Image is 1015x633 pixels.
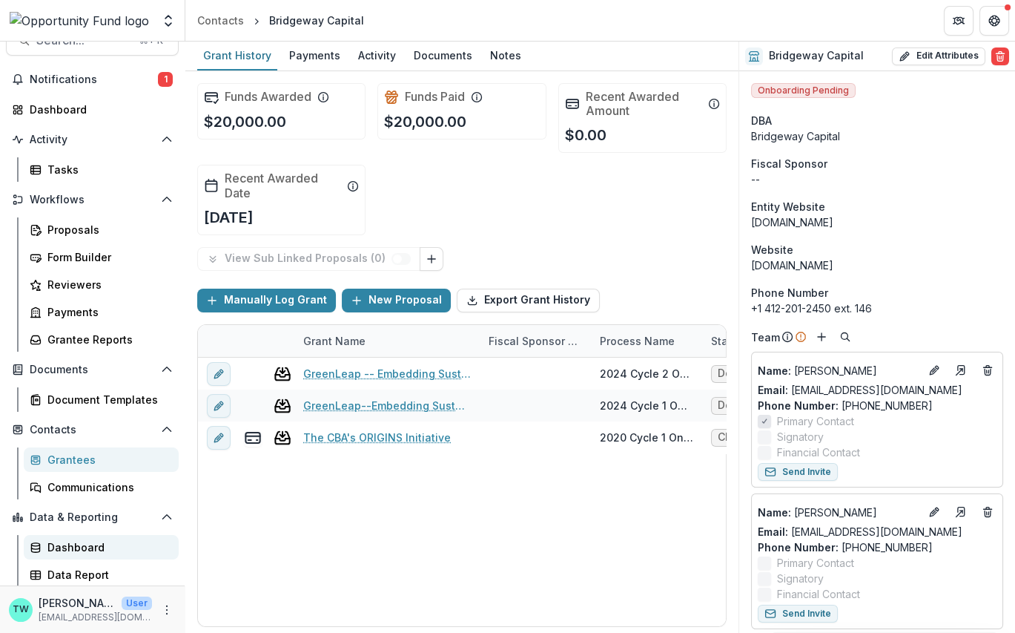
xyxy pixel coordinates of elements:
[718,367,755,380] span: Denied
[30,194,155,206] span: Workflows
[758,398,996,413] p: [PHONE_NUMBER]
[758,505,919,520] p: [PERSON_NAME]
[352,42,402,70] a: Activity
[191,10,250,31] a: Contacts
[600,430,693,445] div: 2020 Cycle 1 Online
[30,134,155,146] span: Activity
[408,42,478,70] a: Documents
[758,463,838,481] button: Send Invite
[47,567,167,583] div: Data Report
[158,6,179,36] button: Open entity switcher
[718,431,754,444] span: Closed
[586,90,702,118] h2: Recent Awarded Amount
[751,242,793,258] span: Website
[420,247,443,271] button: Link Grants
[207,361,231,385] button: edit
[751,259,833,272] a: [DOMAIN_NAME]
[283,45,346,66] div: Payments
[751,199,825,214] span: Entity Website
[751,128,1003,144] div: Bridgeway Capital
[751,171,1003,187] div: --
[158,601,176,619] button: More
[303,398,471,413] a: GreenLeap--Embedding Sustainability into Craft Product Development
[777,555,854,571] span: Primary Contact
[197,42,277,70] a: Grant History
[751,113,772,128] span: DBA
[122,597,152,610] p: User
[6,128,179,151] button: Open Activity
[949,500,973,524] a: Go to contact
[294,333,374,349] div: Grant Name
[6,358,179,381] button: Open Documents
[191,10,370,31] nav: breadcrumb
[30,364,155,376] span: Documents
[408,45,478,66] div: Documents
[758,506,791,519] span: Name :
[758,382,962,398] a: Email: [EMAIL_ADDRESS][DOMAIN_NAME]
[484,45,527,66] div: Notes
[47,539,167,555] div: Dashboard
[30,511,155,524] span: Data & Reporting
[480,325,591,357] div: Fiscal Sponsor Name
[758,541,839,554] span: Phone Number :
[6,505,179,529] button: Open Data & Reporting
[6,188,179,211] button: Open Workflows
[777,413,854,429] span: Primary Contact
[225,90,311,104] h2: Funds Awarded
[47,162,167,177] div: Tasks
[204,111,286,133] p: $20,000.00
[480,333,591,349] div: Fiscal Sponsor Name
[591,333,684,349] div: Process Name
[758,605,838,623] button: Send Invite
[758,524,962,539] a: Email: [EMAIL_ADDRESS][DOMAIN_NAME]
[197,247,420,271] button: View Sub Linked Proposals (0)
[24,475,179,499] a: Communications
[269,13,364,28] div: Bridgeway Capital
[600,366,693,381] div: 2024 Cycle 2 Online
[24,157,179,182] a: Tasks
[197,45,277,66] div: Grant History
[813,328,830,346] button: Add
[751,214,1003,230] div: [DOMAIN_NAME]
[225,252,391,265] p: View Sub Linked Proposals ( 0 )
[979,503,996,521] button: Deletes
[30,424,155,436] span: Contacts
[777,445,860,460] span: Financial Contact
[777,571,824,586] span: Signatory
[30,102,167,117] div: Dashboard
[758,364,791,377] span: Name :
[758,384,788,396] span: Email:
[758,363,919,378] p: [PERSON_NAME]
[294,325,480,357] div: Grant Name
[47,479,167,495] div: Communications
[758,363,919,378] a: Name: [PERSON_NAME]
[283,42,346,70] a: Payments
[949,358,973,382] a: Go to contact
[925,503,943,521] button: Edit
[352,45,402,66] div: Activity
[836,328,854,346] button: Search
[30,73,158,86] span: Notifications
[751,285,828,301] span: Phone Number
[303,430,451,445] a: The CBA's ORIGINS Initiative
[197,13,244,28] div: Contacts
[207,425,231,449] button: edit
[944,6,973,36] button: Partners
[207,393,231,417] button: edit
[979,361,996,379] button: Deletes
[47,277,167,292] div: Reviewers
[702,325,813,357] div: Status
[6,68,179,91] button: Notifications1
[6,97,179,122] a: Dashboard
[24,327,179,352] a: Grantee Reports
[47,452,167,468] div: Grantees
[758,505,919,520] a: Name: [PERSON_NAME]
[47,222,167,237] div: Proposals
[47,304,167,320] div: Payments
[751,83,856,98] span: Onboarding Pending
[39,611,152,624] p: [EMAIL_ADDRESS][DOMAIN_NAME]
[979,6,1009,36] button: Get Help
[457,289,600,312] button: Export Grant History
